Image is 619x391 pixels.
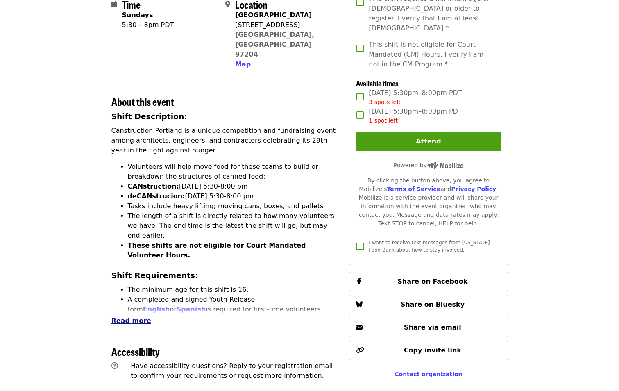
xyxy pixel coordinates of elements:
[395,371,462,377] a: Contact organization
[111,0,117,8] i: calendar icon
[128,192,185,200] strong: deCANstrucion:
[111,271,198,280] strong: Shift Requirements:
[369,40,494,69] span: This shift is not eligible for Court Mandated (CM) Hours. I verify I am not in the CM Program.*
[177,305,206,313] a: Spanish
[356,176,501,228] div: By clicking the button above, you agree to Mobilize's and . Mobilize is a service provider and wi...
[404,323,461,331] span: Share via email
[387,186,440,192] a: Terms of Service
[111,344,160,359] span: Accessibility
[369,88,462,107] span: [DATE] 5:30pm–8:00pm PDT
[111,112,187,121] strong: Shift Description:
[235,60,251,68] span: Map
[128,182,340,191] li: [DATE] 5:30-8:00 pm
[397,277,467,285] span: Share on Facebook
[356,132,501,151] button: Attend
[394,162,463,168] span: Powered by
[131,362,333,380] span: Have accessibility questions? Reply to your registration email to confirm your requirements or re...
[369,99,401,105] span: 3 spots left
[143,305,170,313] a: English
[128,211,340,241] li: The length of a shift is directly related to how many volunteers we have. The end time is the lat...
[128,162,340,182] li: Volunteers will help move food for these teams to build or breakdown the structures of canned food:
[128,201,340,211] li: Tasks include heavy lifting; moving cans, boxes, and pallets
[235,11,312,19] strong: [GEOGRAPHIC_DATA]
[401,300,465,308] span: Share on Bluesky
[349,341,508,360] button: Copy invite link
[128,182,179,190] strong: CANstruction:
[235,31,315,58] a: [GEOGRAPHIC_DATA], [GEOGRAPHIC_DATA] 97204
[369,107,462,125] span: [DATE] 5:30pm–8:00pm PDT
[349,272,508,291] button: Share on Facebook
[225,0,230,8] i: map-marker-alt icon
[356,78,399,89] span: Available times
[128,295,340,324] li: A completed and signed Youth Release form or is required for first-time volunteers under 18.
[111,126,340,155] p: Canstruction Portland is a unique competition and fundraising event among architects, engineers, ...
[235,59,251,69] button: Map
[235,20,333,30] div: [STREET_ADDRESS]
[111,316,151,326] button: Read more
[369,240,490,253] span: I want to receive text messages from [US_STATE] Food Bank about how to stay involved.
[404,346,461,354] span: Copy invite link
[122,20,174,30] div: 5:30 – 8pm PDT
[122,11,153,19] strong: Sundays
[128,241,306,259] strong: These shifts are not eligible for Court Mandated Volunteer Hours.
[349,318,508,337] button: Share via email
[111,362,118,370] i: question-circle icon
[349,295,508,314] button: Share on Bluesky
[128,285,340,295] li: The minimum age for this shift is 16.
[369,117,398,124] span: 1 spot left
[451,186,496,192] a: Privacy Policy
[111,94,174,109] span: About this event
[128,191,340,201] li: [DATE] 5:30-8:00 pm
[111,317,151,325] span: Read more
[427,162,463,169] img: Powered by Mobilize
